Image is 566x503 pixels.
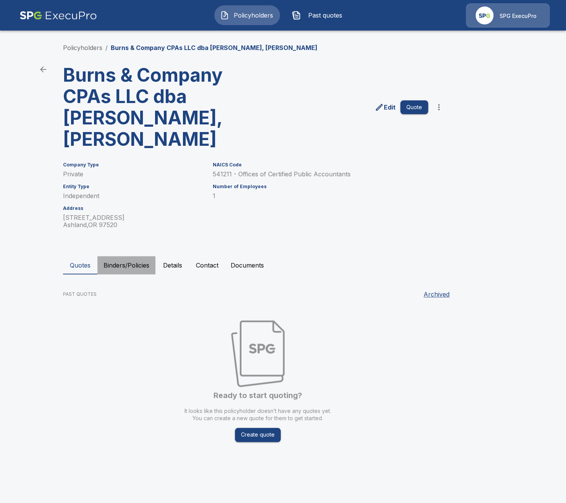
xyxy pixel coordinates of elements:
[286,5,352,25] button: Past quotes IconPast quotes
[220,11,229,20] img: Policyholders Icon
[63,64,252,150] h3: Burns & Company CPAs LLC dba [PERSON_NAME], [PERSON_NAME]
[111,43,317,52] p: Burns & Company CPAs LLC dba [PERSON_NAME], [PERSON_NAME]
[63,192,204,200] p: Independent
[63,184,204,189] h6: Entity Type
[292,11,301,20] img: Past quotes Icon
[213,162,428,168] h6: NAICS Code
[431,100,446,115] button: more
[235,428,281,442] button: Create quote
[19,3,97,27] img: AA Logo
[213,171,428,178] p: 541211 - Offices of Certified Public Accountants
[231,320,285,387] img: No quotes
[184,407,331,422] p: It looks like this policyholder doesn’t have any quotes yet. You can create a new quote for them ...
[63,256,503,274] div: policyholder tabs
[225,256,270,274] button: Documents
[213,184,428,189] h6: Number of Employees
[63,43,317,52] nav: breadcrumb
[400,100,428,114] button: Quote
[63,291,97,298] p: PAST QUOTES
[475,6,493,24] img: Agency Icon
[63,214,204,229] p: [STREET_ADDRESS] Ashland , OR 97520
[63,256,97,274] button: Quotes
[63,44,102,52] a: Policyholders
[213,192,428,200] p: 1
[466,3,550,27] a: Agency IconSPG ExecuPro
[63,171,204,178] p: Private
[420,287,453,302] button: Archived
[105,43,108,52] li: /
[190,256,225,274] button: Contact
[384,103,396,112] p: Edit
[304,11,346,20] span: Past quotes
[63,206,204,211] h6: Address
[155,256,190,274] button: Details
[213,390,302,401] h6: Ready to start quoting?
[36,62,51,77] a: back
[500,12,537,20] p: SPG ExecuPro
[373,101,397,113] a: edit
[63,162,204,168] h6: Company Type
[232,11,274,20] span: Policyholders
[214,5,280,25] button: Policyholders IconPolicyholders
[97,256,155,274] button: Binders/Policies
